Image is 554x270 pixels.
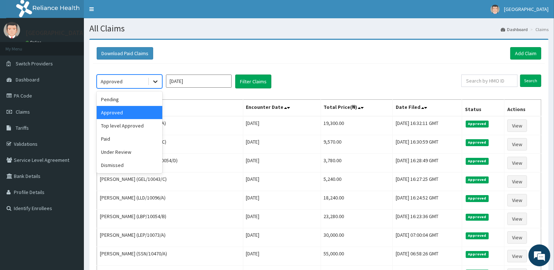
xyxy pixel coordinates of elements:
a: View [507,213,527,225]
div: Dismissed [97,159,162,172]
span: Approved [466,121,489,127]
td: [PERSON_NAME] (LEP/10073/A) [97,228,243,247]
td: [DATE] [243,154,321,172]
td: [DATE] [243,228,321,247]
td: 30,000.00 [321,228,392,247]
img: User Image [491,5,500,14]
div: Under Review [97,145,162,159]
td: [DATE] 16:30:59 GMT [392,135,462,154]
button: Filter Claims [235,75,271,88]
span: Dashboard [16,76,39,83]
span: Approved [466,214,489,220]
td: Oluwaferanmi Kunnuji (LBP/10054/D) [97,154,243,172]
span: Claims [16,109,30,115]
td: [DATE] 06:58:26 GMT [392,247,462,266]
div: Approved [101,78,123,85]
th: Encounter Date [243,100,321,117]
a: View [507,157,527,169]
div: Chat with us now [38,41,123,50]
td: 19,300.00 [321,116,392,135]
th: Date Filed [392,100,462,117]
td: [PERSON_NAME] (LBP/10054/A) [97,116,243,135]
td: [DATE] 16:32:11 GMT [392,116,462,135]
a: Online [26,40,43,45]
span: [GEOGRAPHIC_DATA] [504,6,549,12]
span: Tariffs [16,125,29,131]
div: Approved [97,106,162,119]
img: d_794563401_company_1708531726252_794563401 [13,37,30,55]
a: View [507,175,527,188]
th: Total Price(₦) [321,100,392,117]
td: [DATE] 16:23:36 GMT [392,210,462,228]
td: [PERSON_NAME] (LBP/10054/B) [97,210,243,228]
a: View [507,250,527,262]
input: Select Month and Year [166,75,232,88]
th: Status [462,100,504,117]
input: Search by HMO ID [461,75,518,87]
td: [DATE] [243,191,321,210]
td: 5,240.00 [321,172,392,191]
li: Claims [528,26,549,33]
a: View [507,194,527,206]
td: 23,280.00 [321,210,392,228]
span: Approved [466,139,489,146]
td: 55,000.00 [321,247,392,266]
td: [DATE] [243,210,321,228]
td: [PERSON_NAME] (LLD/10096/A) [97,191,243,210]
a: View [507,231,527,244]
td: [PERSON_NAME] (GEL/10043/C) [97,172,243,191]
span: Approved [466,195,489,202]
td: [DATE] [243,135,321,154]
td: [PERSON_NAME] (SSN/10470/A) [97,247,243,266]
td: 3,780.00 [321,154,392,172]
div: Top level Approved [97,119,162,132]
span: Approved [466,176,489,183]
a: Add Claim [510,47,541,60]
span: Approved [466,158,489,164]
img: User Image [4,22,20,38]
td: [DATE] [243,116,321,135]
p: [GEOGRAPHIC_DATA] [26,30,86,36]
span: Switch Providers [16,60,53,67]
td: 9,570.00 [321,135,392,154]
th: Actions [504,100,541,117]
div: Paid [97,132,162,145]
th: Name [97,100,243,117]
td: [DATE] 16:24:52 GMT [392,191,462,210]
button: Download Paid Claims [97,47,153,60]
td: [PERSON_NAME] (LBP/10054/C) [97,135,243,154]
input: Search [520,75,541,87]
td: 18,240.00 [321,191,392,210]
td: [DATE] [243,172,321,191]
textarea: Type your message and hit 'Enter' [4,187,139,212]
div: Pending [97,93,162,106]
a: View [507,138,527,151]
span: We're online! [42,85,101,159]
a: Dashboard [501,26,528,33]
td: [DATE] [243,247,321,266]
td: [DATE] 16:27:25 GMT [392,172,462,191]
td: [DATE] 07:00:04 GMT [392,228,462,247]
span: Approved [466,251,489,258]
span: Approved [466,232,489,239]
div: Minimize live chat window [120,4,137,21]
a: View [507,119,527,132]
h1: All Claims [89,24,549,33]
td: [DATE] 16:28:49 GMT [392,154,462,172]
